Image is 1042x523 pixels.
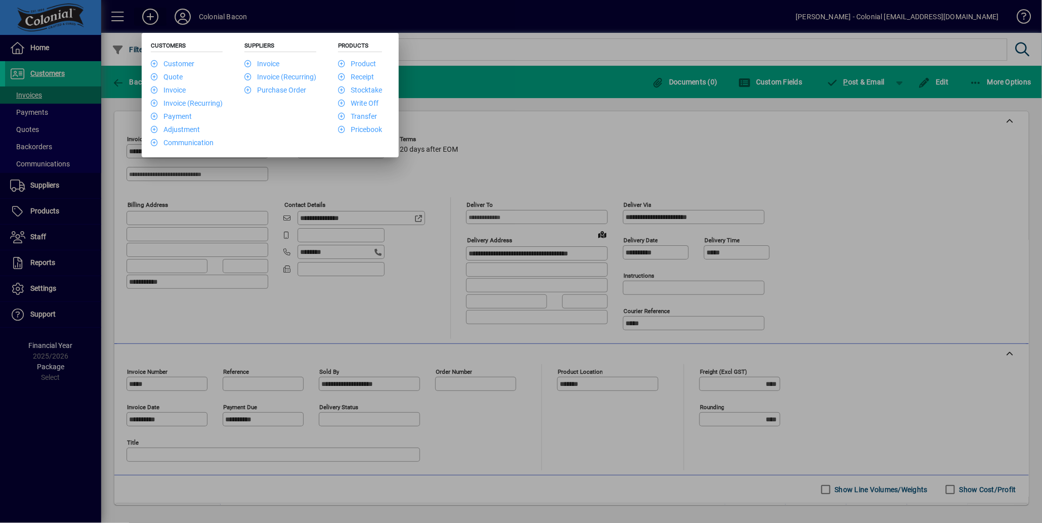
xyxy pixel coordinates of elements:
[338,99,379,107] a: Write Off
[151,86,186,94] a: Invoice
[338,125,382,134] a: Pricebook
[151,112,192,120] a: Payment
[338,60,376,68] a: Product
[338,42,382,52] h5: Products
[151,139,214,147] a: Communication
[151,99,223,107] a: Invoice (Recurring)
[151,60,194,68] a: Customer
[244,60,279,68] a: Invoice
[244,73,316,81] a: Invoice (Recurring)
[338,73,374,81] a: Receipt
[151,125,200,134] a: Adjustment
[151,42,223,52] h5: Customers
[244,86,306,94] a: Purchase Order
[244,42,316,52] h5: Suppliers
[151,73,183,81] a: Quote
[338,86,382,94] a: Stocktake
[338,112,377,120] a: Transfer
